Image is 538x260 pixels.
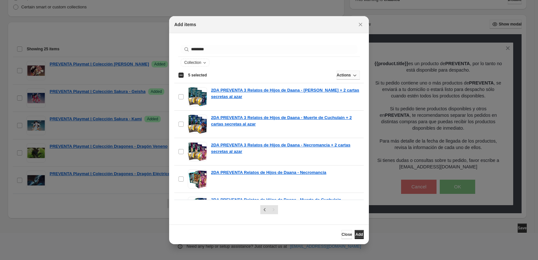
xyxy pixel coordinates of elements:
a: 2DA PREVENTA 3 Relatos de Hijos de Daana - Muerte de Cuchulain + 2 cartas secretas al azar [211,115,360,127]
a: 2DA PREVENTA Relatos de Hijos de Daana - Necromancia [211,169,326,176]
img: 2DA PREVENTA Relatos de Hijos de Daana - Necromancia [188,169,207,189]
span: Add [355,232,363,237]
button: Add [355,230,364,239]
a: 2DA PREVENTA 3 Relatos de Hijos de Daana - Necromancia + 2 cartas secretas al azar [211,142,360,155]
button: Collection [181,59,209,66]
img: 2DA PREVENTA 3 Relatos de Hijos de Daana - Necromancia + 2 cartas secretas al azar [188,142,207,161]
h2: Add items [174,21,196,28]
span: Actions [337,73,351,78]
img: 2DA PREVENTA Relatos de Hijos de Daana - Muerte de Cuchulain [188,197,207,216]
nav: Pagination [260,205,278,214]
a: 2DA PREVENTA Relatos de Hijos de Daana - Muerte de Cuchulain [211,197,341,203]
button: Close [341,230,352,239]
a: 2DA PREVENTA 3 Relatos de Hijos de Daana - [PERSON_NAME] + 2 cartas secretas al azar [211,87,360,100]
span: Collection [184,60,201,65]
span: 5 selected [188,73,207,78]
img: 2DA PREVENTA 3 Relatos de Hijos de Daana - Muerte de Cuchulain + 2 cartas secretas al azar [188,115,207,134]
button: Close [356,20,365,29]
button: Actions [337,71,360,80]
img: 2DA PREVENTA 3 Relatos de Hijos de Daana - Luz Esmeralda + 2 cartas secretas al azar [188,87,207,106]
span: Close [341,232,352,237]
button: Previous [260,205,269,214]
